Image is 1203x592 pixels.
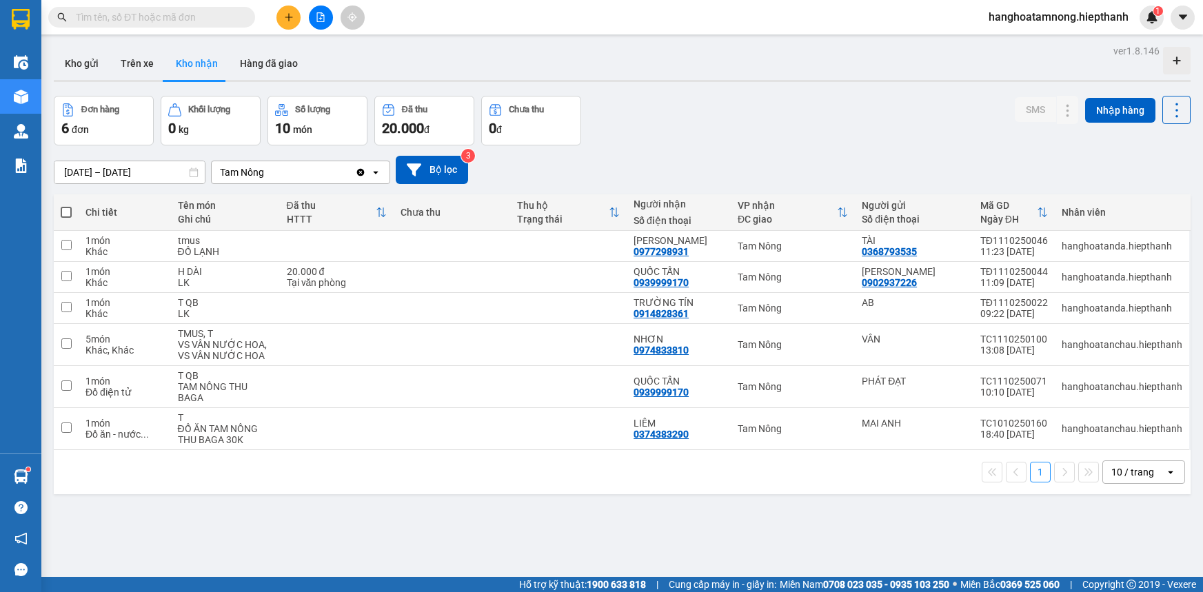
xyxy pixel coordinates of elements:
[517,200,609,211] div: Thu hộ
[634,308,689,319] div: 0914828361
[14,532,28,545] span: notification
[14,55,28,70] img: warehouse-icon
[634,387,689,398] div: 0939999170
[461,149,475,163] sup: 3
[280,194,394,231] th: Toggle SortBy
[54,47,110,80] button: Kho gửi
[178,423,273,445] div: ĐỒ ĂN TAM NÔNG THU BAGA 30K
[81,105,119,114] div: Đơn hàng
[980,297,1048,308] div: TĐ1110250022
[510,194,627,231] th: Toggle SortBy
[862,334,967,345] div: VÂN
[178,235,273,246] div: tmus
[14,124,28,139] img: warehouse-icon
[738,272,848,283] div: Tam Nông
[862,214,967,225] div: Số điện thoại
[85,246,164,257] div: Khác
[1062,207,1182,218] div: Nhân viên
[738,423,848,434] div: Tam Nông
[980,387,1048,398] div: 10:10 [DATE]
[178,297,273,308] div: T QB
[509,105,544,114] div: Chưa thu
[374,96,474,145] button: Đã thu20.000đ
[14,469,28,484] img: warehouse-icon
[1062,272,1182,283] div: hanghoatanda.hiepthanh
[738,303,848,314] div: Tam Nông
[656,577,658,592] span: |
[85,418,164,429] div: 1 món
[85,266,164,277] div: 1 món
[220,165,264,179] div: Tam Nông
[85,308,164,319] div: Khác
[85,387,164,398] div: Đồ điện tử
[61,120,69,136] span: 6
[517,214,609,225] div: Trạng thái
[178,246,273,257] div: ĐỒ LẠNH
[519,577,646,592] span: Hỗ trợ kỹ thuật:
[309,6,333,30] button: file-add
[382,120,424,136] span: 20.000
[401,207,503,218] div: Chưa thu
[188,105,230,114] div: Khối lượng
[980,214,1037,225] div: Ngày ĐH
[85,334,164,345] div: 5 món
[178,266,273,277] div: H DÀI
[973,194,1055,231] th: Toggle SortBy
[178,200,273,211] div: Tên món
[1111,465,1154,479] div: 10 / trang
[862,376,967,387] div: PHÁT ĐẠT
[980,345,1048,356] div: 13:08 [DATE]
[1153,6,1163,16] sup: 1
[1177,11,1189,23] span: caret-down
[178,214,273,225] div: Ghi chú
[161,96,261,145] button: Khối lượng0kg
[179,124,189,135] span: kg
[953,582,957,587] span: ⚪️
[178,308,273,319] div: LK
[265,165,267,179] input: Selected Tam Nông.
[738,381,848,392] div: Tam Nông
[489,120,496,136] span: 0
[980,235,1048,246] div: TĐ1110250046
[1062,339,1182,350] div: hanghoatanchau.hiepthanh
[481,96,581,145] button: Chưa thu0đ
[862,246,917,257] div: 0368793535
[980,308,1048,319] div: 09:22 [DATE]
[980,418,1048,429] div: TC1010250160
[287,214,376,225] div: HTTT
[85,207,164,218] div: Chi tiết
[229,47,309,80] button: Hàng đã giao
[178,339,273,361] div: VS VÂN NƯỚC HOA, VS VÂN NƯỚC HOA
[267,96,367,145] button: Số lượng10món
[178,277,273,288] div: LK
[14,501,28,514] span: question-circle
[587,579,646,590] strong: 1900 633 818
[14,90,28,104] img: warehouse-icon
[110,47,165,80] button: Trên xe
[1085,98,1155,123] button: Nhập hàng
[287,266,387,277] div: 20.000 đ
[396,156,468,184] button: Bộ lọc
[496,124,502,135] span: đ
[295,105,330,114] div: Số lượng
[980,200,1037,211] div: Mã GD
[316,12,325,22] span: file-add
[1062,423,1182,434] div: hanghoatanchau.hiepthanh
[862,418,967,429] div: MAI ANH
[178,370,273,381] div: T QB
[1015,97,1056,122] button: SMS
[738,200,837,211] div: VP nhận
[634,215,724,226] div: Số điện thoại
[738,339,848,350] div: Tam Nông
[178,381,273,403] div: TAM NÔNG THU BAGA
[72,124,89,135] span: đơn
[634,198,724,210] div: Người nhận
[178,328,273,339] div: TMUS, T
[284,12,294,22] span: plus
[424,124,429,135] span: đ
[738,241,848,252] div: Tam Nông
[85,235,164,246] div: 1 món
[275,120,290,136] span: 10
[862,200,967,211] div: Người gửi
[634,429,689,440] div: 0374383290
